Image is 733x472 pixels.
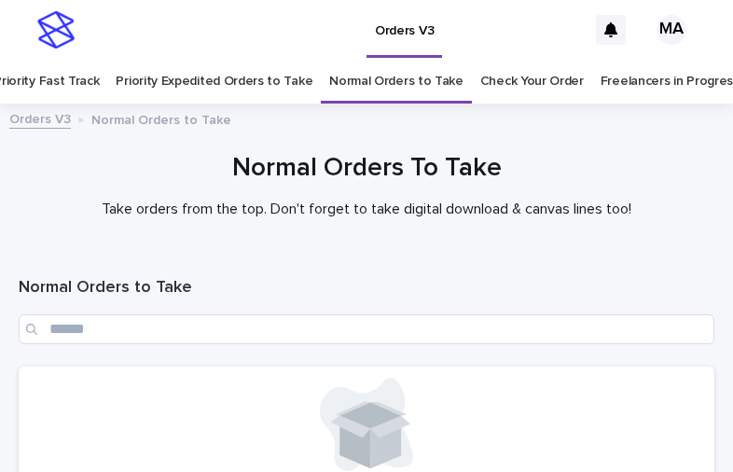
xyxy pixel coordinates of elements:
[19,151,714,186] h1: Normal Orders To Take
[329,60,463,104] a: Normal Orders to Take
[19,201,714,218] p: Take orders from the top. Don't forget to take digital download & canvas lines too!
[37,11,75,49] img: stacker-logo-s-only.png
[480,60,584,104] a: Check Your Order
[657,15,686,45] div: MA
[19,277,714,299] h1: Normal Orders to Take
[19,314,714,344] input: Search
[116,60,312,104] a: Priority Expedited Orders to Take
[9,107,71,129] a: Orders V3
[91,108,231,129] p: Normal Orders to Take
